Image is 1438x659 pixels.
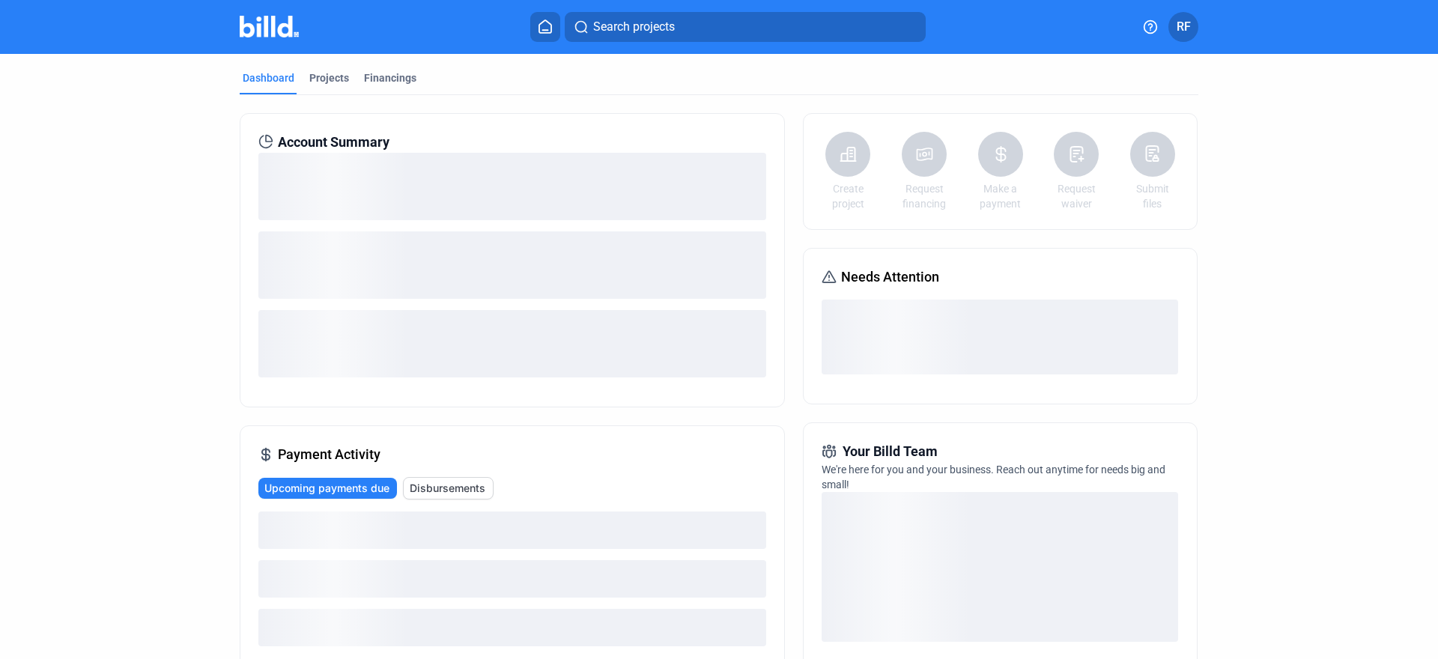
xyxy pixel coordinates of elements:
[278,132,389,153] span: Account Summary
[410,481,485,496] span: Disbursements
[1168,12,1198,42] button: RF
[258,511,766,549] div: loading
[240,16,299,37] img: Billd Company Logo
[565,12,926,42] button: Search projects
[974,181,1027,211] a: Make a payment
[898,181,950,211] a: Request financing
[403,477,494,499] button: Disbursements
[258,609,766,646] div: loading
[264,481,389,496] span: Upcoming payments due
[822,181,874,211] a: Create project
[1126,181,1179,211] a: Submit files
[258,153,766,220] div: loading
[258,231,766,299] div: loading
[843,441,938,462] span: Your Billd Team
[822,300,1178,374] div: loading
[364,70,416,85] div: Financings
[822,464,1165,491] span: We're here for you and your business. Reach out anytime for needs big and small!
[243,70,294,85] div: Dashboard
[258,310,766,377] div: loading
[258,560,766,598] div: loading
[258,478,397,499] button: Upcoming payments due
[309,70,349,85] div: Projects
[841,267,939,288] span: Needs Attention
[278,444,380,465] span: Payment Activity
[822,492,1178,642] div: loading
[1177,18,1191,36] span: RF
[593,18,675,36] span: Search projects
[1050,181,1102,211] a: Request waiver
